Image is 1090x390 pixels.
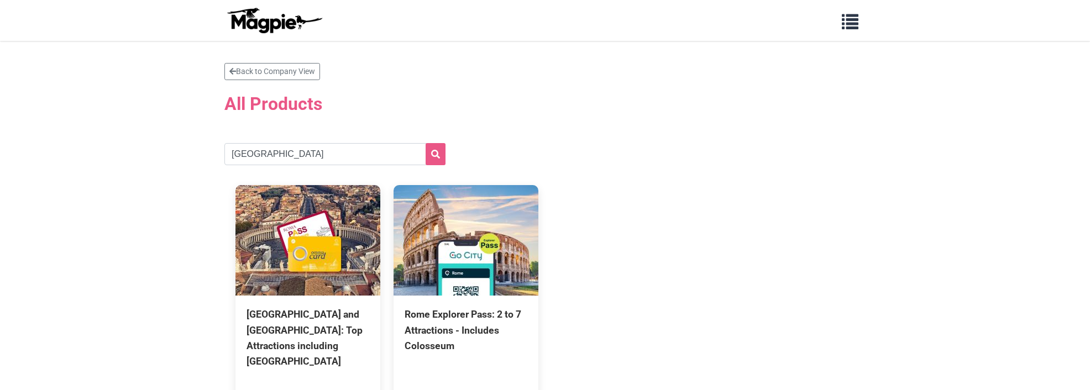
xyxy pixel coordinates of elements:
[405,307,527,353] div: Rome Explorer Pass: 2 to 7 Attractions - Includes Colosseum
[224,63,320,80] a: Back to Company View
[394,185,538,296] img: Rome Explorer Pass: 2 to 7 Attractions - Includes Colosseum
[224,7,324,34] img: logo-ab69f6fb50320c5b225c76a69d11143b.png
[235,185,380,296] img: Rome and Vatican Pass: Top Attractions including Colosseum
[224,87,866,121] h2: All Products
[224,143,446,165] input: Search products...
[247,307,369,369] div: [GEOGRAPHIC_DATA] and [GEOGRAPHIC_DATA]: Top Attractions including [GEOGRAPHIC_DATA]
